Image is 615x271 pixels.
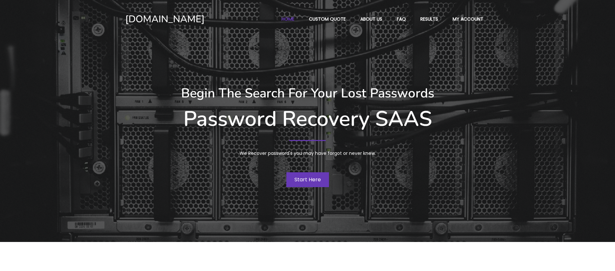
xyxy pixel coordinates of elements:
span: Home [282,16,294,22]
span: About Us [360,16,382,22]
h3: Begin The Search For Your Lost Passwords [125,85,490,101]
a: Home [275,13,301,25]
a: Custom Quote [302,13,353,25]
span: My account [453,16,483,22]
h1: Password Recovery SAAS [125,106,490,132]
a: My account [446,13,490,25]
a: About Us [354,13,389,25]
span: Results [420,16,438,22]
a: [DOMAIN_NAME] [125,13,249,25]
a: Results [414,13,445,25]
span: Custom Quote [309,16,346,22]
span: FAQ [397,16,406,22]
p: We Recover password's you may have forgot or never knew. [187,149,429,157]
a: FAQ [390,13,413,25]
a: Start Here [286,172,329,187]
span: Start Here [294,176,321,183]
